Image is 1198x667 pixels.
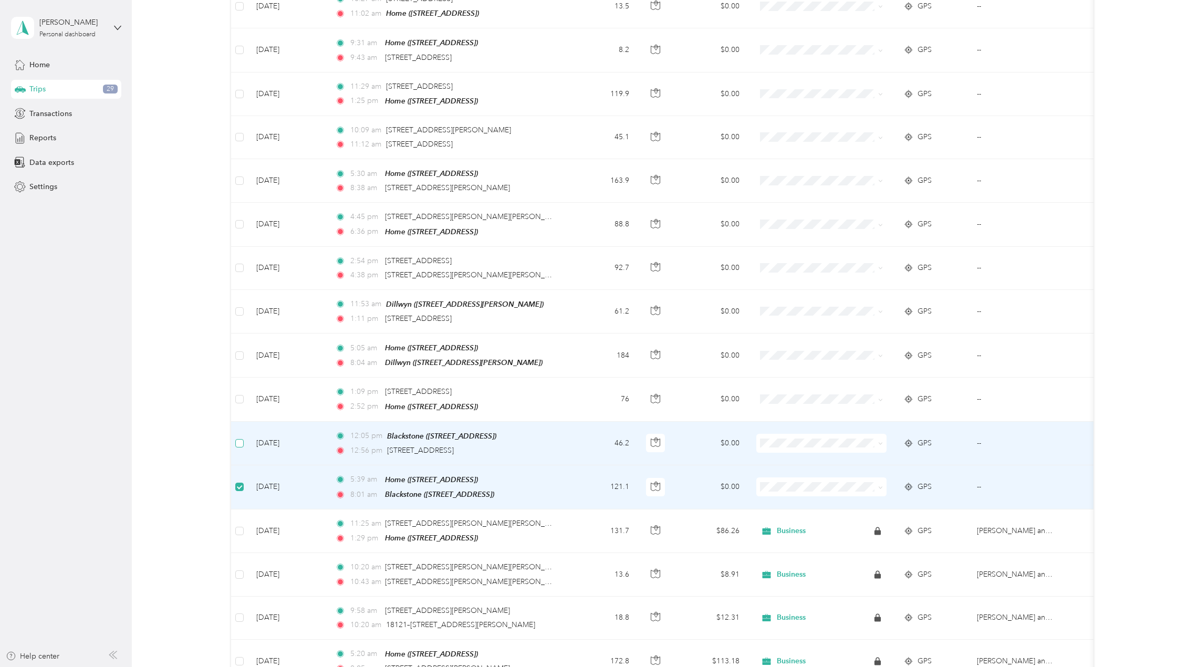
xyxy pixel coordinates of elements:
[248,203,327,246] td: [DATE]
[777,656,806,666] span: Business
[568,159,638,203] td: 163.9
[968,553,1064,596] td: Nash, Patricia Mileage and Fedex 9/15 - 9/26/25
[918,350,932,361] span: GPS
[918,437,932,449] span: GPS
[350,182,380,194] span: 8:38 am
[385,38,478,47] span: Home ([STREET_ADDRESS])
[385,475,478,484] span: Home ([STREET_ADDRESS])
[248,465,327,509] td: [DATE]
[968,290,1064,333] td: --
[350,139,381,150] span: 11:12 am
[674,378,748,421] td: $0.00
[968,28,1064,72] td: --
[248,553,327,596] td: [DATE]
[674,465,748,509] td: $0.00
[918,525,932,537] span: GPS
[248,422,327,465] td: [DATE]
[350,605,380,617] span: 9:58 am
[248,597,327,640] td: [DATE]
[918,218,932,230] span: GPS
[385,519,627,528] span: [STREET_ADDRESS][PERSON_NAME][PERSON_NAME][PERSON_NAME]
[350,401,380,412] span: 2:52 pm
[248,247,327,290] td: [DATE]
[568,333,638,378] td: 184
[674,28,748,72] td: $0.00
[6,651,59,662] button: Help center
[350,124,381,136] span: 10:09 am
[968,116,1064,159] td: --
[350,168,380,180] span: 5:30 am
[385,97,478,105] span: Home ([STREET_ADDRESS])
[918,612,932,623] span: GPS
[385,270,568,279] span: [STREET_ADDRESS][PERSON_NAME][PERSON_NAME]
[386,140,453,149] span: [STREET_ADDRESS]
[385,402,478,411] span: Home ([STREET_ADDRESS])
[385,606,510,615] span: [STREET_ADDRESS][PERSON_NAME]
[968,247,1064,290] td: --
[918,306,932,317] span: GPS
[248,159,327,203] td: [DATE]
[248,72,327,116] td: [DATE]
[968,378,1064,421] td: --
[350,8,381,19] span: 11:02 am
[386,620,535,629] span: 18121–[STREET_ADDRESS][PERSON_NAME]
[248,28,327,72] td: [DATE]
[568,203,638,246] td: 88.8
[568,72,638,116] td: 119.9
[350,255,380,267] span: 2:54 pm
[248,333,327,378] td: [DATE]
[350,226,380,237] span: 6:36 pm
[386,82,453,91] span: [STREET_ADDRESS]
[918,481,932,493] span: GPS
[777,613,806,622] span: Business
[350,474,380,485] span: 5:39 am
[29,108,72,119] span: Transactions
[385,490,494,498] span: Blackstone ([STREET_ADDRESS])
[918,655,932,667] span: GPS
[385,358,543,367] span: Dillwyn ([STREET_ADDRESS][PERSON_NAME])
[674,72,748,116] td: $0.00
[968,597,1064,640] td: Nash, Patricia Mileage and Fedex 9/15 - 9/26/25
[386,126,511,134] span: [STREET_ADDRESS][PERSON_NAME]
[385,53,452,62] span: [STREET_ADDRESS]
[568,28,638,72] td: 8.2
[918,44,932,56] span: GPS
[968,203,1064,246] td: --
[350,313,380,325] span: 1:11 pm
[350,95,380,107] span: 1:25 pm
[350,52,380,64] span: 9:43 am
[674,509,748,553] td: $86.26
[674,553,748,596] td: $8.91
[387,446,454,455] span: [STREET_ADDRESS]
[674,290,748,333] td: $0.00
[674,333,748,378] td: $0.00
[968,509,1064,553] td: Nash, Patricia Mileage and Fedex 9/15 - 9/26/25
[674,422,748,465] td: $0.00
[350,430,382,442] span: 12:05 pm
[385,343,478,352] span: Home ([STREET_ADDRESS])
[350,269,380,281] span: 4:38 pm
[568,290,638,333] td: 61.2
[568,116,638,159] td: 45.1
[568,465,638,509] td: 121.1
[568,597,638,640] td: 18.8
[29,132,56,143] span: Reports
[385,256,452,265] span: [STREET_ADDRESS]
[918,262,932,274] span: GPS
[968,422,1064,465] td: --
[29,181,57,192] span: Settings
[918,569,932,580] span: GPS
[350,619,381,631] span: 10:20 am
[29,59,50,70] span: Home
[918,393,932,405] span: GPS
[918,1,932,12] span: GPS
[918,88,932,100] span: GPS
[350,357,380,369] span: 8:04 am
[385,169,478,178] span: Home ([STREET_ADDRESS])
[350,533,380,544] span: 1:29 pm
[350,518,380,529] span: 11:25 am
[387,432,496,440] span: Blackstone ([STREET_ADDRESS])
[350,342,380,354] span: 5:05 am
[968,465,1064,509] td: --
[248,509,327,553] td: [DATE]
